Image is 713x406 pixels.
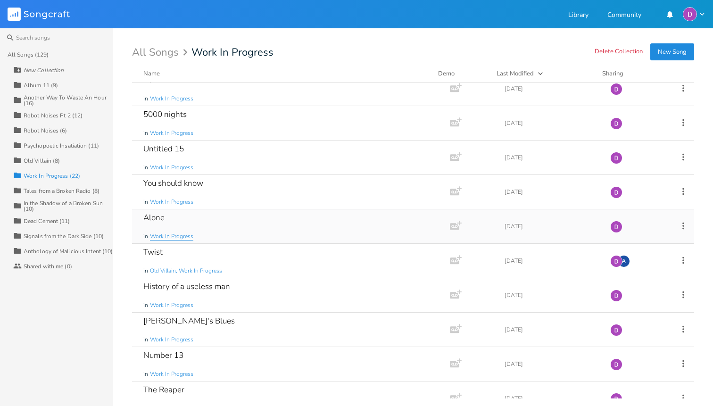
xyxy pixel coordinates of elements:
[143,267,148,275] span: in
[610,324,622,336] img: Dylan
[143,301,148,309] span: in
[132,48,191,57] div: All Songs
[143,179,203,187] div: You should know
[143,145,184,153] div: Untitled 15
[8,52,49,58] div: All Songs (129)
[143,198,148,206] span: in
[602,69,659,78] div: Sharing
[143,317,235,325] div: [PERSON_NAME]'s Blues
[150,129,193,137] span: Work In Progress
[505,86,599,91] div: [DATE]
[497,69,591,78] button: Last Modified
[191,47,274,58] span: Work In Progress
[143,232,148,240] span: in
[143,370,148,378] span: in
[595,48,643,56] button: Delete Collection
[610,117,622,130] img: Dylan
[150,370,193,378] span: Work In Progress
[143,76,153,84] div: 18
[24,264,72,269] div: Shared with me (0)
[618,255,630,267] div: alexi.davis
[143,351,183,359] div: Number 13
[24,249,113,254] div: Anthology of Malicious Intent (10)
[143,69,427,78] button: Name
[24,95,113,106] div: Another Way To Waste An Hour (16)
[505,292,599,298] div: [DATE]
[505,327,599,332] div: [DATE]
[150,198,193,206] span: Work In Progress
[143,336,148,344] span: in
[610,221,622,233] img: Dylan
[24,67,64,73] div: New Collection
[610,393,622,405] img: Dylan
[143,248,163,256] div: Twist
[505,396,599,401] div: [DATE]
[143,282,230,290] div: History of a useless man
[24,188,99,194] div: Tales from a Broken Radio (8)
[610,358,622,371] img: Dylan
[150,301,193,309] span: Work In Progress
[505,155,599,160] div: [DATE]
[24,83,58,88] div: Album 11 (9)
[650,43,694,60] button: New Song
[610,290,622,302] img: Dylan
[438,69,485,78] div: Demo
[143,164,148,172] span: in
[150,95,193,103] span: Work In Progress
[150,336,193,344] span: Work In Progress
[143,214,165,222] div: Alone
[607,12,641,20] a: Community
[505,361,599,367] div: [DATE]
[143,129,148,137] span: in
[505,189,599,195] div: [DATE]
[24,128,67,133] div: Robot Noises (6)
[568,12,589,20] a: Library
[505,258,599,264] div: [DATE]
[24,233,104,239] div: Signals from the Dark Side (10)
[24,143,99,149] div: Psychopoetic Insatiation (11)
[497,69,534,78] div: Last Modified
[143,95,148,103] span: in
[24,158,60,164] div: Old Villain (8)
[505,224,599,229] div: [DATE]
[24,200,113,212] div: In the Shadow of a Broken Sun (10)
[143,386,184,394] div: The Reaper
[610,255,622,267] img: Dylan
[24,173,80,179] div: Work In Progress (22)
[150,164,193,172] span: Work In Progress
[24,113,83,118] div: Robot Noises Pt 2 (12)
[610,83,622,95] img: Dylan
[683,7,697,21] img: Dylan
[143,69,160,78] div: Name
[150,232,193,240] span: Work In Progress
[143,110,187,118] div: 5000 nights
[24,218,70,224] div: Dead Cement (11)
[150,267,222,275] span: Old Villain, Work In Progress
[610,152,622,164] img: Dylan
[610,186,622,199] img: Dylan
[505,120,599,126] div: [DATE]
